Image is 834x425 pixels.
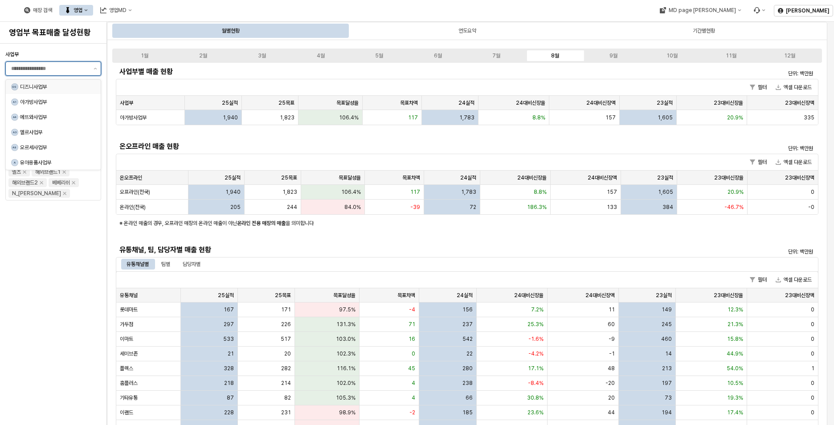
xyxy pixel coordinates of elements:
[662,204,673,211] span: 384
[605,114,616,121] span: 157
[12,84,18,90] span: DS
[218,292,234,299] span: 25실적
[608,409,615,416] span: 44
[52,178,70,187] div: 베베리쉬
[225,188,241,196] span: 1,940
[609,350,615,357] span: -1
[317,53,325,59] div: 4월
[222,25,240,36] div: 월별현황
[714,292,743,299] span: 23대비신장율
[410,188,420,196] span: 117
[120,174,142,181] span: 온오프라인
[746,157,770,168] button: 필터
[662,306,672,313] span: 149
[237,220,286,226] strong: 온라인 전용 매장의 매출
[609,335,615,343] span: -9
[608,394,615,401] span: 20
[811,394,814,401] span: 0
[223,335,234,343] span: 533
[275,292,291,299] span: 25목표
[811,365,814,372] span: 1
[609,306,615,313] span: 11
[727,335,743,343] span: 15.8%
[20,98,90,106] div: 아가방사업부
[466,350,473,357] span: 22
[728,321,743,328] span: 21.3%
[804,114,814,121] span: 335
[120,99,133,106] span: 사업부
[20,129,90,136] div: 엘르사업부
[457,292,473,299] span: 24실적
[727,350,743,357] span: 44.9%
[760,52,819,60] label: 12월
[785,292,814,299] span: 23대비신장액
[785,174,814,181] span: 23대비신장액
[532,114,545,121] span: 8.8%
[714,174,744,181] span: 23대비신장율
[40,181,43,184] div: Remove 해외브랜드2
[20,159,90,166] div: 유아용품사업부
[339,306,356,313] span: 97.5%
[281,174,297,181] span: 25목표
[409,409,415,416] span: -2
[702,52,760,60] label: 11월
[727,114,743,121] span: 20.9%
[462,365,473,372] span: 280
[470,204,476,211] span: 72
[657,99,673,106] span: 23실적
[12,129,18,135] span: A3
[462,306,473,313] span: 156
[19,5,57,16] div: 매장 검색
[12,114,18,120] span: A4
[119,219,698,227] p: ※ 온라인 매출의 경우, 오프라인 매장의 온라인 매출이 아닌 을 의미합니다
[434,53,442,59] div: 6월
[811,409,814,416] span: 0
[412,394,415,401] span: 4
[12,178,38,187] div: 해외브랜드2
[811,321,814,328] span: 0
[120,188,150,196] span: 오프라인(전국)
[458,25,476,36] div: 연도요약
[811,306,814,313] span: 0
[409,321,415,328] span: 71
[224,380,234,387] span: 218
[74,7,82,13] div: 영업
[772,157,815,168] button: 엑셀 다운로드
[462,321,473,328] span: 237
[177,259,206,270] div: 담당자별
[408,114,418,121] span: 117
[714,99,743,106] span: 23대비신장율
[662,365,672,372] span: 213
[534,188,547,196] span: 8.8%
[727,365,743,372] span: 54.0%
[811,380,814,387] span: 0
[528,350,544,357] span: -4.2%
[785,99,814,106] span: 23대비신장액
[397,292,415,299] span: 목표차액
[281,306,291,313] span: 171
[410,204,420,211] span: -39
[461,188,476,196] span: 1,783
[350,24,585,38] div: 연도요약
[9,28,98,37] h4: 영업부 목표매출 달성현황
[119,245,639,254] h5: 유통채널, 팀, 담당자별 매출 현황
[662,321,672,328] span: 245
[333,292,356,299] span: 목표달성율
[284,394,291,401] span: 82
[281,321,291,328] span: 226
[12,189,61,198] div: N_[PERSON_NAME]
[668,7,736,13] div: MD page [PERSON_NAME]
[90,62,101,75] button: 제안 사항 표시
[585,52,643,60] label: 9월
[339,114,359,121] span: 106.4%
[658,114,673,121] span: 1,605
[281,365,291,372] span: 282
[661,335,672,343] span: 460
[336,335,356,343] span: 103.0%
[20,114,90,121] div: 에뜨와사업부
[527,394,544,401] span: 30.8%
[339,174,361,181] span: 목표달성율
[281,335,291,343] span: 517
[228,350,234,357] span: 21
[63,192,66,195] div: Remove N_이야이야오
